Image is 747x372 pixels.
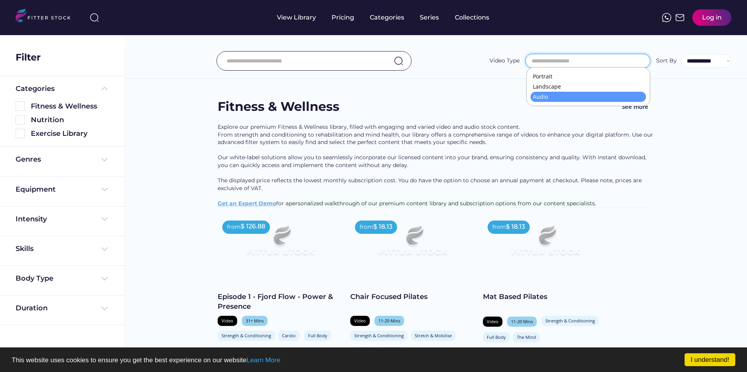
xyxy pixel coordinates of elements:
span: The displayed price reflects the lowest monthly subscription cost. You do have the option to choo... [218,177,643,192]
div: Stretch & Mobilise [415,333,452,338]
div: Body Type [16,274,53,283]
img: Frame%2079%20%281%29.svg [363,216,463,272]
img: Frame%20%284%29.svg [100,155,109,164]
a: Learn More [247,356,280,364]
div: Video Type [490,57,520,65]
div: Categories [370,13,404,22]
img: Frame%20%284%29.svg [100,185,109,194]
div: Pricing [332,13,354,22]
div: Intensity [16,214,47,224]
div: Skills [16,244,35,254]
img: Frame%20%285%29.svg [100,84,109,93]
img: search-normal.svg [394,56,403,66]
div: Collections [455,13,489,22]
img: Frame%2079%20%281%29.svg [495,216,595,272]
img: LOGO.svg [16,9,77,25]
div: Exercise Library [31,129,109,139]
div: Series [420,13,439,22]
div: fvck [370,4,380,12]
div: Categories [16,84,55,94]
div: Episode 1 - Fjord Flow - Power & Presence [218,292,342,311]
div: Equipment [16,185,56,194]
div: from [492,223,506,231]
div: $ 18.13 [373,222,392,231]
div: from [360,223,373,231]
img: Rectangle%205126.svg [16,101,25,111]
div: Video [222,318,233,324]
img: search-normal%203.svg [90,13,99,22]
img: Frame%2079%20%281%29.svg [230,216,330,272]
li: Landscape [531,82,646,92]
div: Full Body [308,333,327,338]
div: Explore our premium Fitness & Wellness library, filled with engaging and varied video and audio s... [218,123,655,208]
img: meteor-icons_whatsapp%20%281%29.svg [662,13,671,22]
div: $ 126.88 [241,222,265,231]
p: This website uses cookies to ensure you get the best experience on our website [12,357,735,363]
div: Filter [16,51,41,64]
img: Frame%20%284%29.svg [100,274,109,283]
img: Frame%20%284%29.svg [100,244,109,254]
div: Fitness & Wellness [31,101,109,111]
a: Get an Expert Demo [218,200,276,207]
div: The Mind [517,334,536,340]
span: personalized walkthrough of our premium content library and subscription options from our content... [289,200,596,207]
div: from [227,223,241,231]
div: Sort By [656,57,677,65]
div: Row through [GEOGRAPHIC_DATA]’s breathtaking fjords in this immersive endurance session. The shif... [218,346,342,366]
div: 11-20 Mins [511,319,533,324]
div: Full Body [487,334,506,340]
div: 11-20 Mins [378,318,400,324]
img: Frame%2051.svg [675,13,685,22]
div: Strength & Conditioning [222,333,271,338]
div: View Library [277,13,316,22]
div: Genres [16,155,41,164]
div: Log in [702,13,722,22]
img: Rectangle%205126.svg [16,115,25,125]
div: Mat Based Pilates [483,292,608,302]
img: Frame%20%284%29.svg [100,304,109,313]
li: Audio [531,92,646,102]
a: I understand! [685,353,735,366]
div: Strength & Conditioning [545,318,595,324]
div: Strength & Conditioning [354,333,404,338]
div: Fitness & Wellness [218,98,339,116]
div: 31+ Mins [246,318,264,324]
li: Portrait [531,71,646,82]
button: See more [616,98,655,116]
div: Nutrition [31,115,109,125]
div: Duration [16,303,48,313]
div: Cardio [282,333,296,338]
div: $ 18.13 [506,222,525,231]
div: Video [354,318,366,324]
img: Rectangle%205126.svg [16,129,25,138]
img: Frame%20%284%29.svg [100,214,109,224]
div: Video [487,319,499,324]
div: Chair Focused Pilates [350,292,475,302]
